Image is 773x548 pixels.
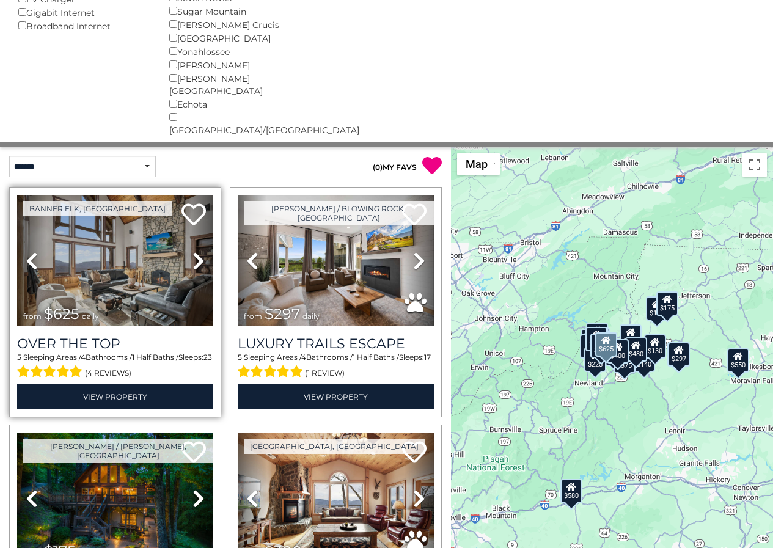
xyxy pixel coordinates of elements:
[669,342,691,367] div: $297
[238,195,434,326] img: thumbnail_168695581.jpeg
[244,201,434,225] a: [PERSON_NAME] / Blowing Rock, [GEOGRAPHIC_DATA]
[23,312,42,321] span: from
[169,71,302,97] div: [PERSON_NAME][GEOGRAPHIC_DATA]
[625,337,647,361] div: $480
[17,353,21,362] span: 5
[305,365,345,381] span: (1 review)
[132,353,178,362] span: 1 Half Baths /
[620,324,642,349] div: $349
[44,305,79,323] span: $625
[203,353,212,362] span: 23
[17,195,213,326] img: thumbnail_167587977.jpeg
[373,163,383,172] span: ( )
[646,296,668,321] div: $175
[18,19,151,32] div: Broadband Internet
[244,312,262,321] span: from
[457,153,500,175] button: Change map style
[424,353,431,362] span: 17
[18,5,151,19] div: Gigabit Internet
[585,326,607,351] div: $425
[265,305,300,323] span: $297
[23,201,172,216] a: Banner Elk, [GEOGRAPHIC_DATA]
[633,347,655,371] div: $140
[590,334,612,358] div: $300
[169,4,302,18] div: Sugar Mountain
[301,353,306,362] span: 4
[727,348,749,372] div: $550
[657,291,679,315] div: $175
[244,439,425,454] a: [GEOGRAPHIC_DATA], [GEOGRAPHIC_DATA]
[375,163,380,172] span: 0
[561,478,583,503] div: $580
[238,352,434,381] div: Sleeping Areas / Bathrooms / Sleeps:
[82,312,99,321] span: daily
[169,111,302,136] div: [GEOGRAPHIC_DATA]/[GEOGRAPHIC_DATA]
[742,153,767,177] button: Toggle fullscreen view
[373,163,417,172] a: (0)MY FAVS
[353,353,399,362] span: 1 Half Baths /
[466,158,488,170] span: Map
[614,348,636,373] div: $375
[586,322,608,346] div: $125
[23,439,213,463] a: [PERSON_NAME] / [PERSON_NAME], [GEOGRAPHIC_DATA]
[81,353,86,362] span: 4
[17,352,213,381] div: Sleeping Areas / Bathrooms / Sleeps:
[169,97,302,111] div: Echota
[17,335,213,352] a: Over The Top
[585,348,607,372] div: $225
[302,312,320,321] span: daily
[169,31,302,45] div: [GEOGRAPHIC_DATA]
[238,384,434,409] a: View Property
[581,334,603,358] div: $230
[169,18,302,31] div: [PERSON_NAME] Crucis
[85,365,131,381] span: (4 reviews)
[17,384,213,409] a: View Property
[169,58,302,71] div: [PERSON_NAME]
[644,334,666,359] div: $130
[238,335,434,352] a: Luxury Trails Escape
[169,45,302,58] div: Yonahlossee
[238,353,242,362] span: 5
[607,338,629,363] div: $400
[595,332,617,357] div: $625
